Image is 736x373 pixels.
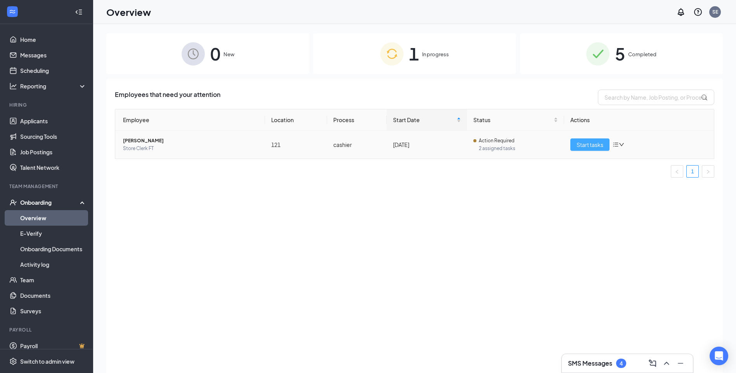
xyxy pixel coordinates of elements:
div: 4 [620,360,623,367]
span: Start tasks [577,140,603,149]
span: down [619,142,624,147]
a: Talent Network [20,160,87,175]
h3: SMS Messages [568,359,612,368]
th: Status [467,109,564,131]
svg: ChevronUp [662,359,671,368]
span: [PERSON_NAME] [123,137,259,145]
th: Employee [115,109,265,131]
li: Previous Page [671,165,683,178]
div: Hiring [9,102,85,108]
li: 1 [686,165,699,178]
svg: UserCheck [9,199,17,206]
svg: Analysis [9,82,17,90]
span: Action Required [479,137,514,145]
svg: Collapse [75,8,83,16]
span: Store Clerk FT [123,145,259,152]
div: Reporting [20,82,87,90]
span: 2 assigned tasks [479,145,558,152]
td: 121 [265,131,327,159]
svg: WorkstreamLogo [9,8,16,16]
th: Location [265,109,327,131]
a: E-Verify [20,226,87,241]
span: Completed [628,50,656,58]
th: Process [327,109,387,131]
li: Next Page [702,165,714,178]
div: Team Management [9,183,85,190]
a: 1 [687,166,698,177]
div: Open Intercom Messenger [710,347,728,365]
a: Activity log [20,257,87,272]
input: Search by Name, Job Posting, or Process [598,90,714,105]
button: left [671,165,683,178]
svg: Notifications [676,7,686,17]
a: Messages [20,47,87,63]
span: 0 [210,40,220,67]
div: Payroll [9,326,85,333]
span: Status [473,116,552,124]
button: right [702,165,714,178]
td: cashier [327,131,387,159]
button: ComposeMessage [646,357,659,370]
button: ChevronUp [660,357,673,370]
th: Actions [564,109,714,131]
svg: Settings [9,357,17,365]
button: Start tasks [570,138,610,151]
span: left [675,169,679,174]
span: bars [613,142,619,148]
div: SE [712,9,718,15]
a: Overview [20,210,87,226]
div: Onboarding [20,199,80,206]
span: New [223,50,234,58]
span: Start Date [393,116,455,124]
span: 5 [615,40,625,67]
span: Employees that need your attention [115,90,220,105]
a: Documents [20,288,87,303]
div: [DATE] [393,140,461,149]
a: Sourcing Tools [20,129,87,144]
h1: Overview [106,5,151,19]
svg: Minimize [676,359,685,368]
a: Job Postings [20,144,87,160]
a: PayrollCrown [20,338,87,354]
span: right [706,169,710,174]
a: Team [20,272,87,288]
svg: ComposeMessage [648,359,657,368]
a: Surveys [20,303,87,319]
span: 1 [409,40,419,67]
a: Home [20,32,87,47]
div: Switch to admin view [20,357,74,365]
span: In progress [422,50,449,58]
a: Onboarding Documents [20,241,87,257]
a: Applicants [20,113,87,129]
button: Minimize [674,357,687,370]
a: Scheduling [20,63,87,78]
svg: QuestionInfo [693,7,703,17]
